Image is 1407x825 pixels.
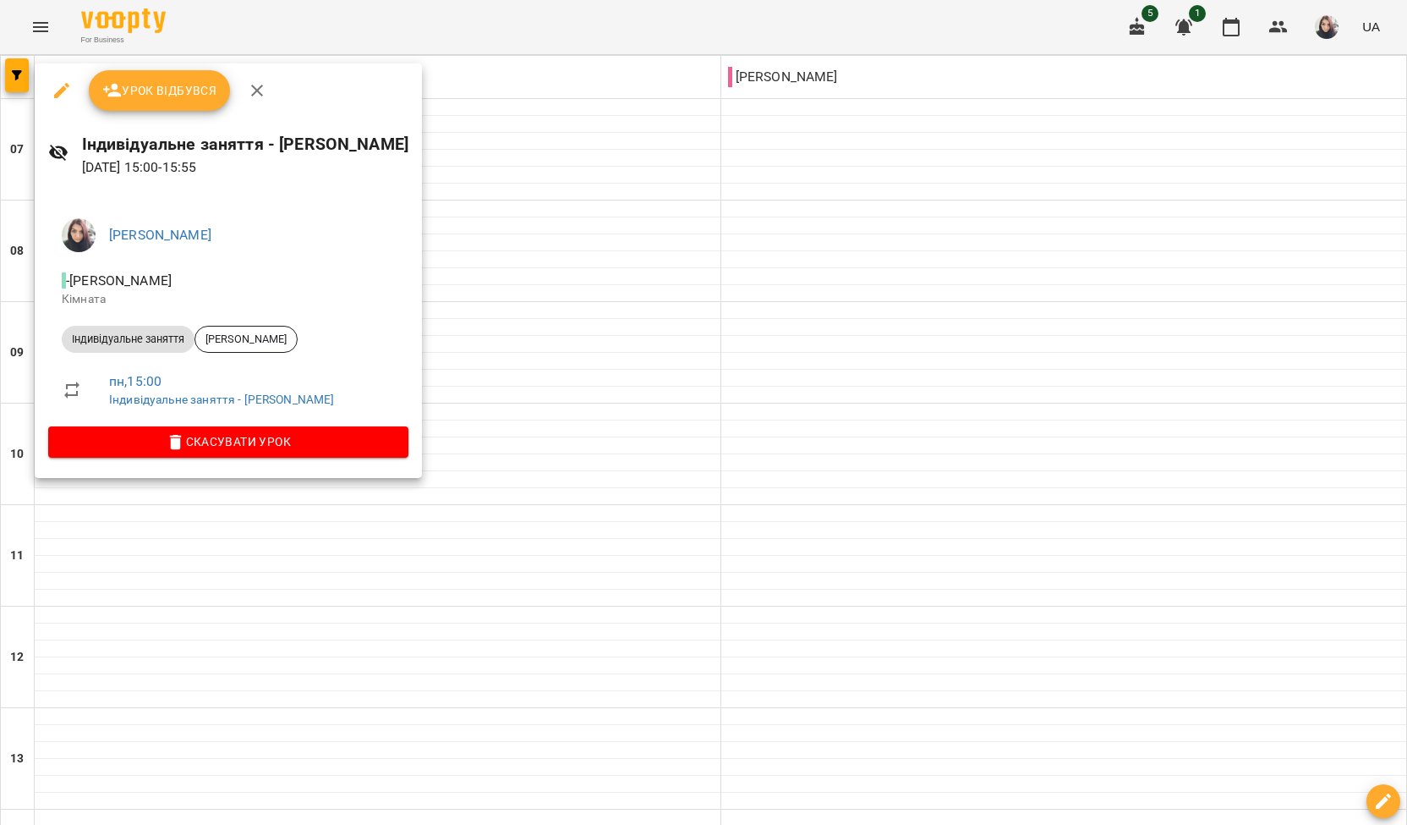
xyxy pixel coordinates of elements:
span: Скасувати Урок [62,432,395,452]
p: Кімната [62,291,395,308]
button: Скасувати Урок [48,426,408,457]
div: [PERSON_NAME] [194,326,298,353]
button: Урок відбувся [89,70,231,111]
p: [DATE] 15:00 - 15:55 [82,157,408,178]
span: - [PERSON_NAME] [62,272,175,289]
img: ae8a6a10eaa9a45c2dccd00dbba7288e.jpg [62,218,96,252]
a: пн , 15:00 [109,373,162,389]
span: Індивідуальне заняття [62,332,194,347]
a: Індивідуальне заняття - [PERSON_NAME] [109,393,334,406]
span: [PERSON_NAME] [195,332,297,347]
h6: Індивідуальне заняття - [PERSON_NAME] [82,131,408,157]
span: Урок відбувся [102,80,217,101]
a: [PERSON_NAME] [109,227,211,243]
